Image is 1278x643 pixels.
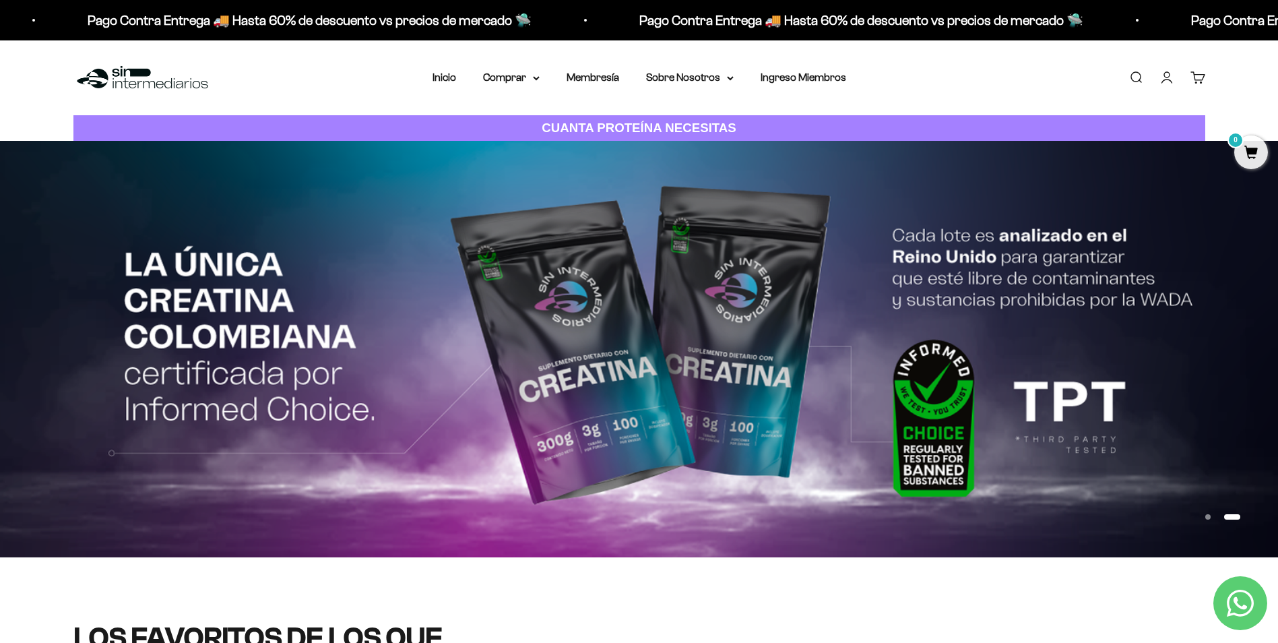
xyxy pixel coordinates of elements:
mark: 0 [1227,132,1244,148]
summary: Comprar [483,69,540,86]
a: Membresía [567,71,619,83]
a: Ingreso Miembros [761,71,846,83]
a: CUANTA PROTEÍNA NECESITAS [73,115,1205,142]
a: 0 [1234,146,1268,161]
summary: Sobre Nosotros [646,69,734,86]
p: Pago Contra Entrega 🚚 Hasta 60% de descuento vs precios de mercado 🛸 [83,9,527,31]
a: Inicio [433,71,456,83]
strong: CUANTA PROTEÍNA NECESITAS [542,121,736,135]
p: Pago Contra Entrega 🚚 Hasta 60% de descuento vs precios de mercado 🛸 [635,9,1079,31]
